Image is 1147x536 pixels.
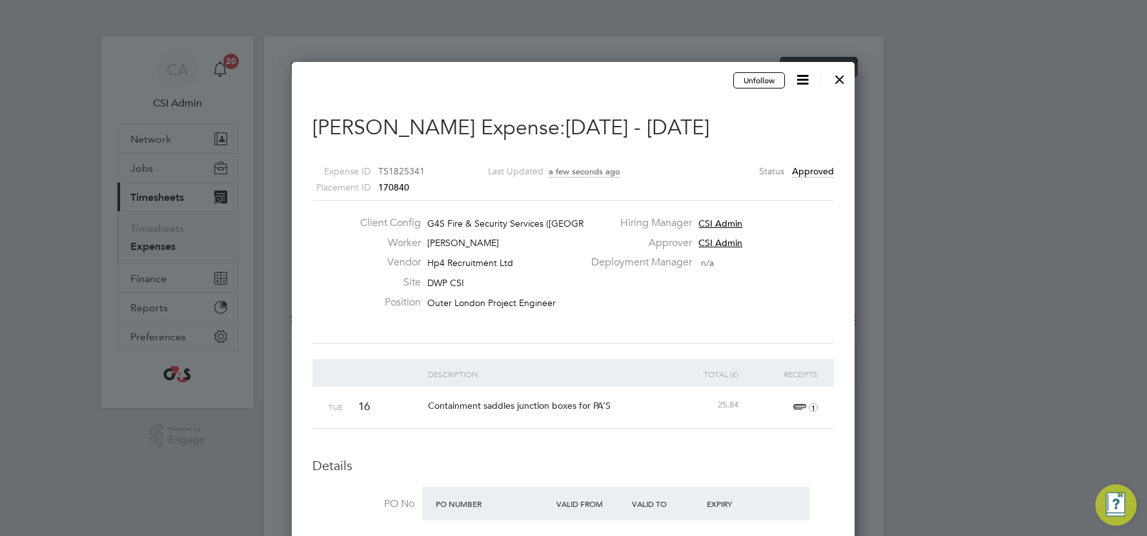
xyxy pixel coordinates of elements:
[469,163,543,180] label: Last Updated
[296,163,370,180] label: Expense ID
[584,256,692,269] label: Deployment Manager
[701,257,714,269] span: n/a
[378,165,425,177] span: TS1825341
[698,237,742,249] span: CSI Admin
[312,114,834,141] h2: [PERSON_NAME] Expense:
[553,492,629,515] div: Valid From
[427,237,499,249] span: [PERSON_NAME]
[759,163,784,180] label: Status
[704,492,779,515] div: Expiry
[1095,484,1137,526] button: Engage Resource Center
[549,166,620,178] span: a few seconds ago
[378,181,409,193] span: 170840
[584,236,692,250] label: Approver
[329,402,343,412] span: Tue
[350,296,421,309] label: Position
[427,218,662,229] span: G4S Fire & Security Services ([GEOGRAPHIC_DATA]) Li…
[296,180,370,196] label: Placement ID
[427,277,464,289] span: DWP CSI
[358,400,370,413] span: 16
[312,497,414,511] label: PO No
[698,218,742,229] span: CSI Admin
[350,276,421,289] label: Site
[584,216,692,230] label: Hiring Manager
[629,492,704,515] div: Valid To
[350,216,421,230] label: Client Config
[425,359,663,389] div: Description
[350,236,421,250] label: Worker
[742,359,821,389] div: Receipts
[662,359,742,389] div: Total (£)
[565,115,709,140] span: [DATE] - [DATE]
[428,400,611,411] span: Containment saddles junction boxes for PA’S
[427,297,556,309] span: Outer London Project Engineer
[809,403,818,412] i: 1
[432,492,553,515] div: PO Number
[718,399,738,410] span: 25.84
[733,72,785,89] button: Unfollow
[792,165,834,178] span: Approved
[312,457,834,474] h3: Details
[427,257,513,269] span: Hp4 Recruitment Ltd
[350,256,421,269] label: Vendor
